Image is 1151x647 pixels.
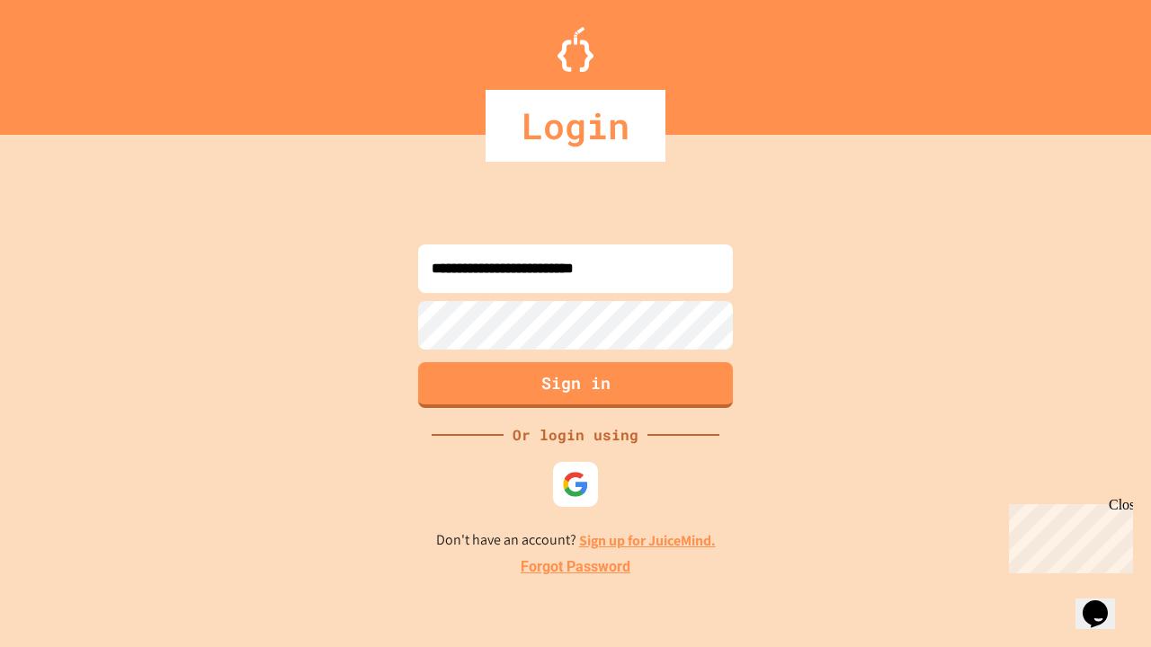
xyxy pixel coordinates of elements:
a: Forgot Password [521,556,630,578]
iframe: chat widget [1075,575,1133,629]
button: Sign in [418,362,733,408]
img: google-icon.svg [562,471,589,498]
div: Or login using [504,424,647,446]
div: Login [486,90,665,162]
img: Logo.svg [558,27,593,72]
p: Don't have an account? [436,529,716,552]
iframe: chat widget [1002,497,1133,573]
a: Sign up for JuiceMind. [579,531,716,550]
div: Chat with us now!Close [7,7,124,114]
